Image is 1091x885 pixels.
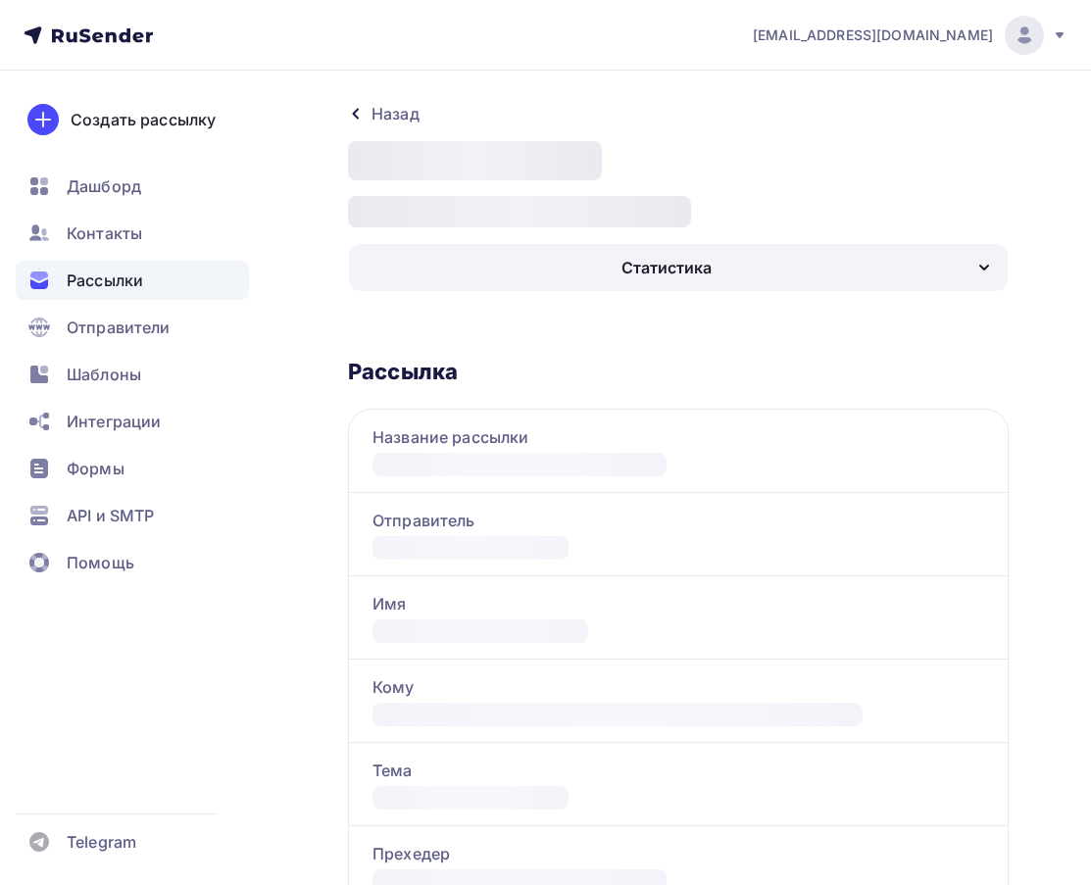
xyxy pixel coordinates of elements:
[753,16,1067,55] a: [EMAIL_ADDRESS][DOMAIN_NAME]
[753,25,993,45] span: [EMAIL_ADDRESS][DOMAIN_NAME]
[16,214,249,253] a: Контакты
[349,576,559,617] div: Имя
[621,256,712,279] div: Статистика
[348,358,1009,385] div: Рассылка
[67,504,154,527] span: API и SMTP
[67,551,134,574] span: Помощь
[67,830,136,854] span: Telegram
[16,167,249,206] a: Дашборд
[16,261,249,300] a: Рассылки
[349,826,559,867] div: Прехедер
[348,243,1009,292] button: Статистика
[349,410,559,451] div: Название рассылки
[67,316,171,339] span: Отправители
[16,308,249,347] a: Отправители
[372,102,420,125] div: Назад
[67,174,141,198] span: Дашборд
[16,355,249,394] a: Шаблоны
[16,449,249,488] a: Формы
[67,269,143,292] span: Рассылки
[349,660,559,701] div: Кому
[349,493,559,534] div: Отправитель
[67,457,124,480] span: Формы
[67,221,142,245] span: Контакты
[67,410,161,433] span: Интеграции
[71,108,216,131] div: Создать рассылку
[349,743,559,784] div: Тема
[67,363,141,386] span: Шаблоны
